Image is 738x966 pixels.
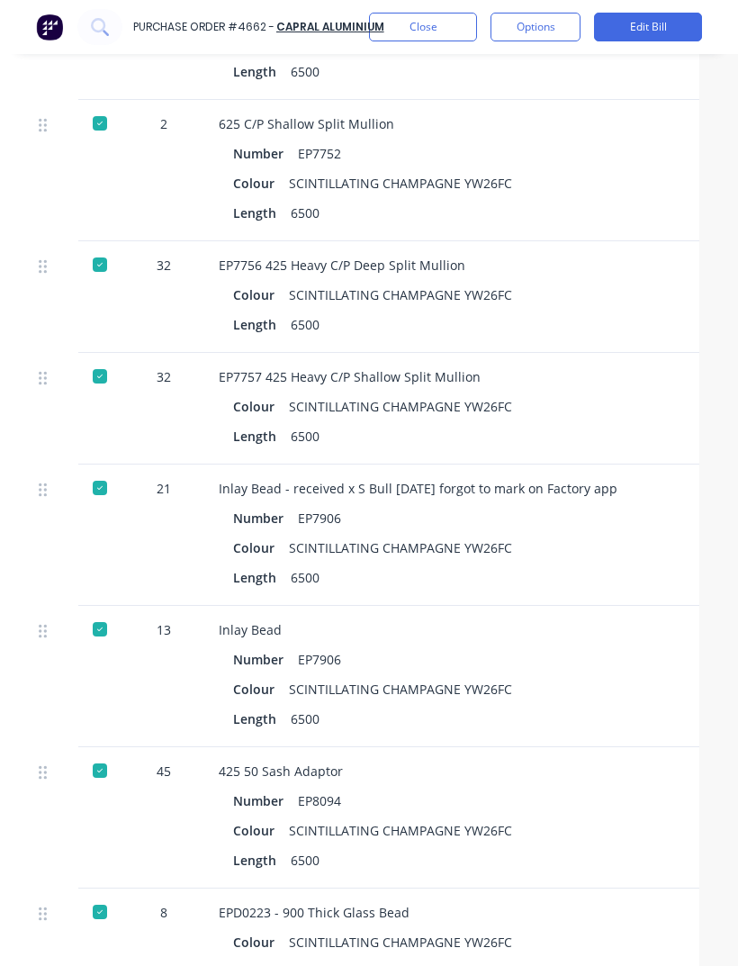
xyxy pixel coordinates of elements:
[291,200,319,226] div: 6500
[291,564,319,591] div: 6500
[233,140,298,167] div: Number
[291,423,319,449] div: 6500
[138,479,190,498] div: 21
[291,59,319,85] div: 6500
[233,646,298,673] div: Number
[233,59,291,85] div: Length
[133,19,274,35] div: Purchase Order #4662 -
[298,646,341,673] div: EP7906
[233,676,289,702] div: Colour
[233,929,289,955] div: Colour
[138,903,190,922] div: 8
[233,788,298,814] div: Number
[233,564,291,591] div: Length
[138,620,190,639] div: 13
[233,505,298,531] div: Number
[289,170,512,196] div: SCINTILLATING CHAMPAGNE YW26FC
[291,706,319,732] div: 6500
[233,200,291,226] div: Length
[36,14,63,41] img: Factory
[138,367,190,386] div: 32
[289,817,512,844] div: SCINTILLATING CHAMPAGNE YW26FC
[298,140,341,167] div: EP7752
[233,170,289,196] div: Colour
[291,847,319,873] div: 6500
[594,13,702,41] button: Edit Bill
[233,311,291,338] div: Length
[276,19,384,34] a: Capral Aluminium
[369,13,477,41] button: Close
[138,256,190,275] div: 32
[289,393,512,420] div: SCINTILLATING CHAMPAGNE YW26FC
[233,282,289,308] div: Colour
[289,282,512,308] div: SCINTILLATING CHAMPAGNE YW26FC
[289,929,512,955] div: SCINTILLATING CHAMPAGNE YW26FC
[233,817,289,844] div: Colour
[233,423,291,449] div: Length
[298,505,341,531] div: EP7906
[233,706,291,732] div: Length
[233,847,291,873] div: Length
[138,114,190,133] div: 2
[233,535,289,561] div: Colour
[233,393,289,420] div: Colour
[298,788,341,814] div: EP8094
[289,535,512,561] div: SCINTILLATING CHAMPAGNE YW26FC
[291,311,319,338] div: 6500
[289,676,512,702] div: SCINTILLATING CHAMPAGNE YW26FC
[490,13,580,41] button: Options
[138,762,190,781] div: 45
